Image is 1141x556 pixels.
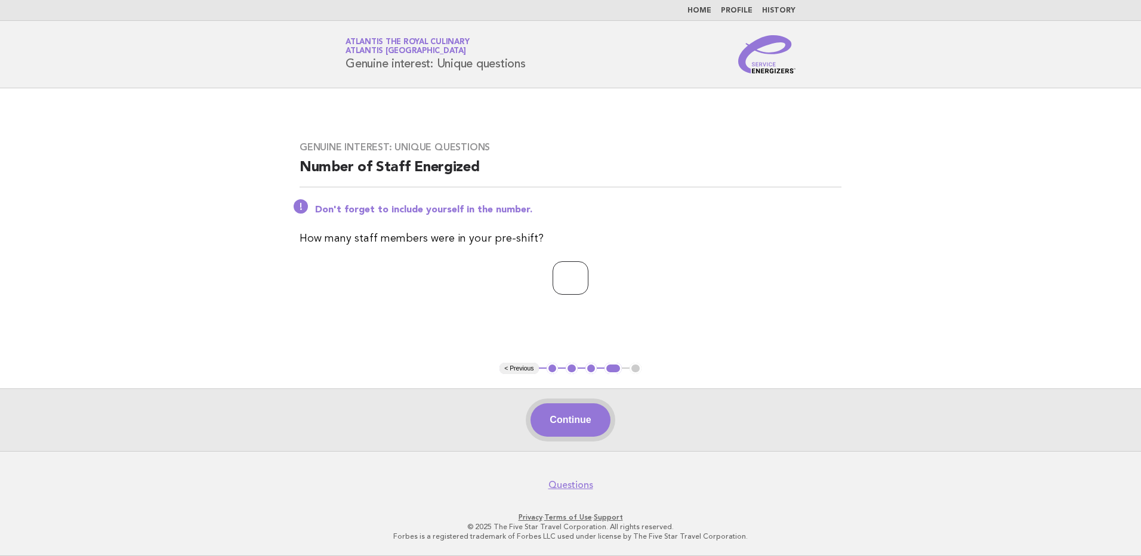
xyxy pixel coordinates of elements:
button: 1 [547,363,559,375]
a: Questions [548,479,593,491]
h2: Number of Staff Energized [300,158,841,187]
p: How many staff members were in your pre-shift? [300,230,841,247]
a: Support [594,513,623,521]
a: History [762,7,795,14]
img: Service Energizers [738,35,795,73]
button: 4 [605,363,622,375]
p: · · [205,512,936,522]
p: © 2025 The Five Star Travel Corporation. All rights reserved. [205,522,936,532]
a: Terms of Use [544,513,592,521]
span: Atlantis [GEOGRAPHIC_DATA] [346,48,466,55]
button: 3 [585,363,597,375]
a: Home [687,7,711,14]
button: Continue [531,403,610,437]
button: < Previous [499,363,538,375]
h1: Genuine interest: Unique questions [346,39,526,70]
a: Privacy [519,513,542,521]
button: 2 [566,363,578,375]
p: Forbes is a registered trademark of Forbes LLC used under license by The Five Star Travel Corpora... [205,532,936,541]
p: Don't forget to include yourself in the number. [315,204,841,216]
a: Profile [721,7,753,14]
a: Atlantis the Royal CulinaryAtlantis [GEOGRAPHIC_DATA] [346,38,469,55]
h3: Genuine interest: Unique questions [300,141,841,153]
